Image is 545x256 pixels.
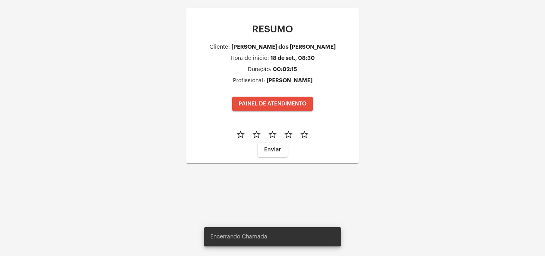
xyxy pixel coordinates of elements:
[232,97,313,111] button: PAINEL DE ATENDIMENTO
[210,233,267,241] span: Encerrando Chamada
[209,44,230,50] div: Cliente:
[300,130,309,139] mat-icon: star_border
[239,101,306,107] span: PAINEL DE ATENDIMENTO
[267,77,312,83] div: [PERSON_NAME]
[258,143,288,157] button: Enviar
[271,55,315,61] div: 18 de set., 08:30
[252,130,261,139] mat-icon: star_border
[193,24,352,34] p: RESUMO
[284,130,293,139] mat-icon: star_border
[236,130,245,139] mat-icon: star_border
[268,130,277,139] mat-icon: star_border
[231,44,336,50] div: [PERSON_NAME] dos [PERSON_NAME]
[248,67,271,73] div: Duração:
[264,147,281,153] span: Enviar
[273,66,297,72] div: 00:02:15
[233,78,265,84] div: Profissional:
[231,56,269,62] div: Hora de inicio:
